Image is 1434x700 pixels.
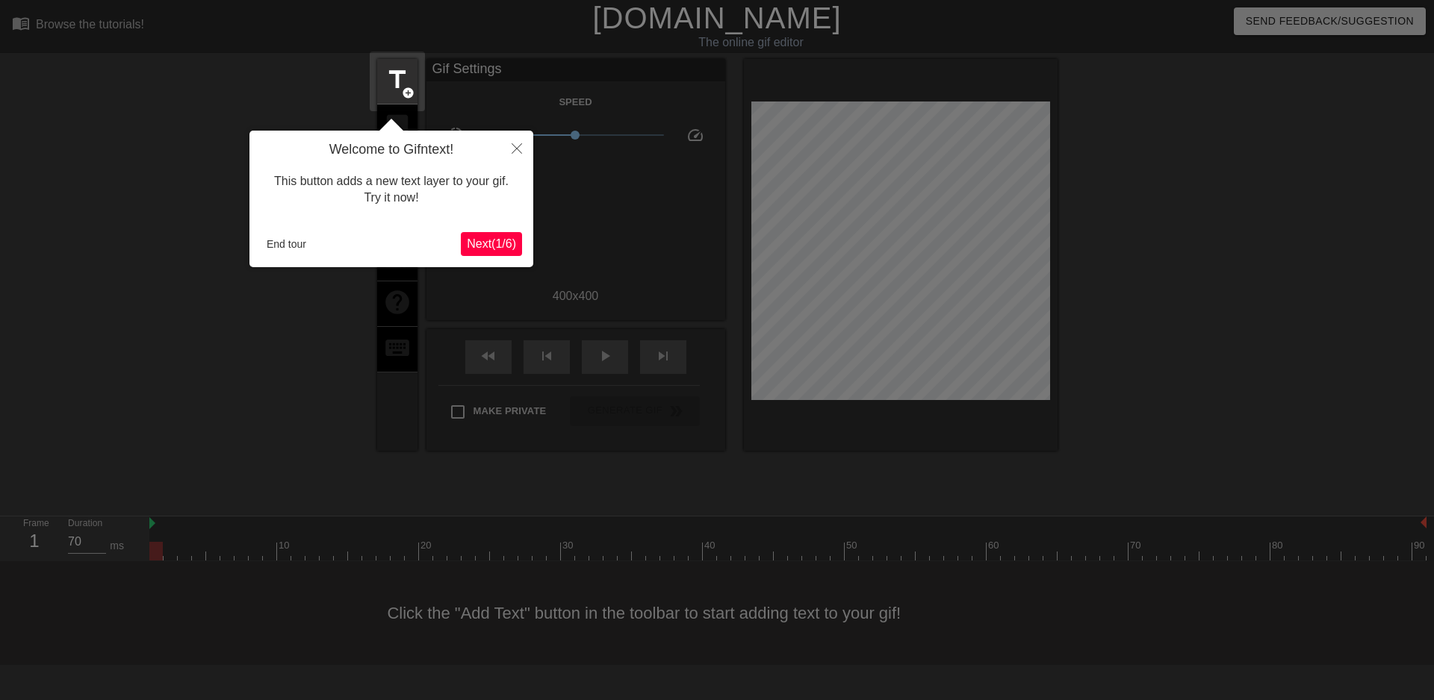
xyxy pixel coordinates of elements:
[261,158,522,222] div: This button adds a new text layer to your gif. Try it now!
[500,131,533,165] button: Close
[261,142,522,158] h4: Welcome to Gifntext!
[261,233,312,255] button: End tour
[467,237,516,250] span: Next ( 1 / 6 )
[461,232,522,256] button: Next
